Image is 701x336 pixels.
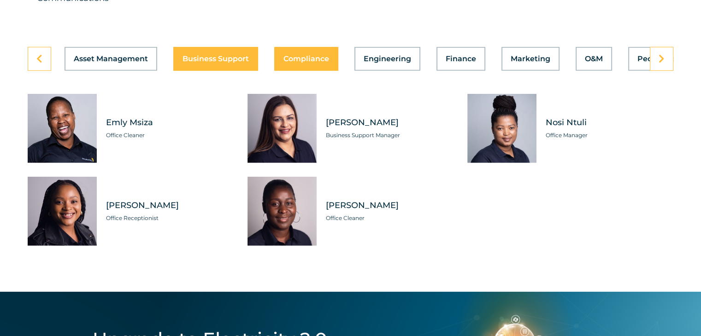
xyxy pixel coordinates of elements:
span: Engineering [364,55,411,63]
span: [PERSON_NAME] [106,200,234,211]
span: Marketing [511,55,550,63]
span: O&M [585,55,603,63]
span: Office Manager [546,131,673,140]
span: [PERSON_NAME] [326,200,454,211]
span: Asset Management [74,55,148,63]
span: Nosi Ntuli [546,117,673,128]
span: Business Support Manager [326,131,454,140]
span: Business Support [183,55,249,63]
span: Office Cleaner [106,131,234,140]
span: Emly Msiza [106,117,234,128]
span: [PERSON_NAME] [326,117,454,128]
div: Tabs. Open items with Enter or Space, close with Escape and navigate using the Arrow keys. [28,47,673,246]
span: Office Cleaner [326,214,454,223]
span: Compliance [283,55,329,63]
span: Office Receptionist [106,214,234,223]
span: Finance [446,55,476,63]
